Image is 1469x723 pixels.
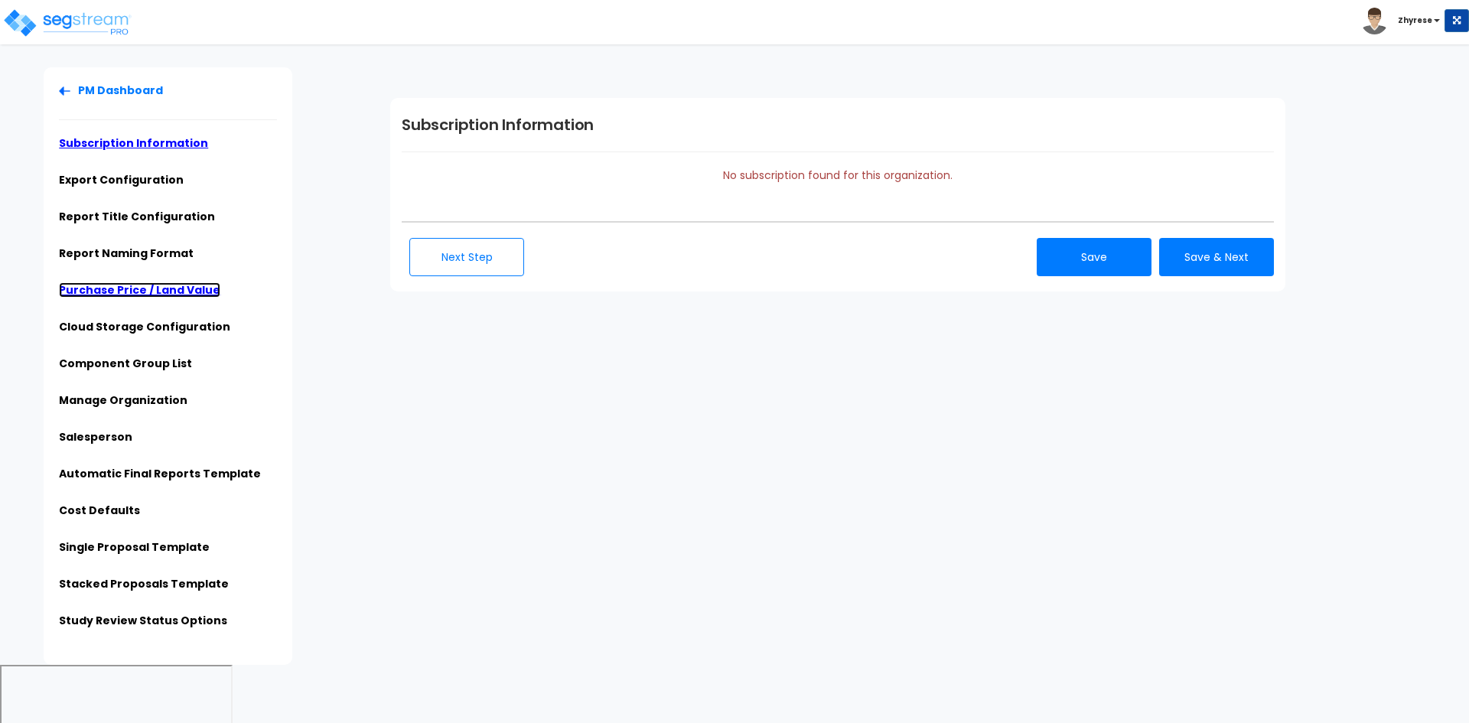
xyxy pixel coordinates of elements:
button: Save & Next [1159,238,1274,276]
a: Cost Defaults [59,503,140,518]
a: Subscription Information [59,135,208,151]
a: Purchase Price / Land Value [59,282,220,298]
a: Report Naming Format [59,246,194,261]
a: Automatic Final Reports Template [59,466,261,481]
span: No subscription found for this organization. [723,168,953,183]
a: Component Group List [59,356,192,371]
a: Cloud Storage Configuration [59,319,230,334]
a: Stacked Proposals Template [59,576,229,591]
a: PM Dashboard [59,83,163,98]
img: Back [59,86,70,96]
a: Single Proposal Template [59,539,210,555]
button: Next Step [409,238,524,276]
a: Salesperson [59,429,132,445]
button: Save [1037,238,1151,276]
a: Report Title Configuration [59,209,215,224]
img: avatar.png [1361,8,1388,34]
a: Study Review Status Options [59,613,227,628]
a: Export Configuration [59,172,184,187]
a: Manage Organization [59,392,187,408]
img: logo_pro_r.png [2,8,132,38]
b: Zhyrese [1398,15,1432,26]
h1: Subscription Information [402,113,1274,136]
